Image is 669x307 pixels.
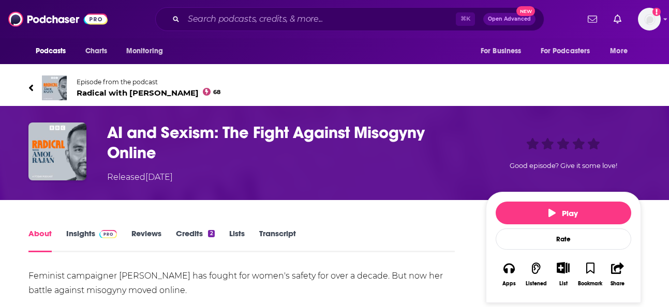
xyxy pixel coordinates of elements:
a: Credits2 [176,228,214,252]
span: For Podcasters [541,44,590,58]
span: New [516,6,535,16]
div: Search podcasts, credits, & more... [155,7,544,31]
span: For Business [481,44,522,58]
a: Radical with Amol RajanEpisode from the podcastRadical with [PERSON_NAME]68 [28,75,641,100]
button: Show More Button [553,262,574,273]
div: Bookmark [578,281,602,287]
h1: AI and Sexism: The Fight Against Misogyny Online [107,122,469,163]
span: Podcasts [36,44,66,58]
span: ⌘ K [456,12,475,26]
button: Bookmark [577,255,604,293]
div: Apps [502,281,516,287]
button: Apps [496,255,523,293]
button: open menu [28,41,80,61]
button: Open AdvancedNew [483,13,536,25]
img: Podchaser - Follow, Share and Rate Podcasts [8,9,108,29]
span: 68 [213,90,220,95]
span: Monitoring [126,44,163,58]
button: open menu [119,41,176,61]
div: Show More ButtonList [549,255,576,293]
button: open menu [473,41,534,61]
button: open menu [603,41,641,61]
svg: Add a profile image [652,8,661,16]
img: Podchaser Pro [99,230,117,238]
img: User Profile [638,8,661,30]
a: Reviews [131,228,161,252]
button: Show profile menu [638,8,661,30]
button: Listened [523,255,549,293]
span: Episode from the podcast [77,78,221,86]
span: Charts [85,44,108,58]
a: Show notifications dropdown [584,10,601,28]
a: InsightsPodchaser Pro [66,228,117,252]
a: Show notifications dropdown [609,10,626,28]
span: Good episode? Give it some love! [510,162,617,170]
img: Radical with Amol Rajan [42,75,67,100]
button: open menu [534,41,605,61]
span: Logged in as kkade [638,8,661,30]
a: Transcript [259,228,296,252]
img: AI and Sexism: The Fight Against Misogyny Online [28,122,86,180]
div: List [559,280,568,287]
a: Lists [229,228,245,252]
input: Search podcasts, credits, & more... [184,11,456,27]
button: Play [496,202,631,224]
span: Play [548,208,578,218]
span: More [610,44,628,58]
span: Open Advanced [488,17,531,22]
div: 2 [208,230,214,237]
div: Share [611,281,625,287]
a: Charts [79,41,114,61]
button: Share [604,255,631,293]
a: About [28,228,52,252]
div: Released [DATE] [107,171,173,183]
span: Radical with [PERSON_NAME] [77,88,221,98]
div: Listened [526,281,547,287]
div: Rate [496,228,631,250]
